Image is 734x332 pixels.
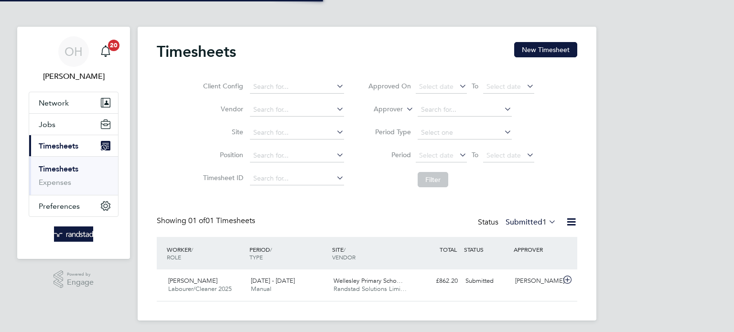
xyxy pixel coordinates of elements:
[514,42,577,57] button: New Timesheet
[29,71,119,82] span: Oliver Hunka
[250,172,344,185] input: Search for...
[506,217,556,227] label: Submitted
[247,241,330,266] div: PERIOD
[188,216,255,225] span: 01 Timesheets
[360,105,403,114] label: Approver
[67,278,94,287] span: Engage
[39,202,80,211] span: Preferences
[250,103,344,117] input: Search for...
[440,246,457,253] span: TOTAL
[469,149,481,161] span: To
[29,114,118,135] button: Jobs
[200,82,243,90] label: Client Config
[168,277,217,285] span: [PERSON_NAME]
[200,173,243,182] label: Timesheet ID
[462,273,511,289] div: Submitted
[334,285,407,293] span: Randstad Solutions Limi…
[418,172,448,187] button: Filter
[54,270,94,289] a: Powered byEngage
[29,226,119,242] a: Go to home page
[419,151,453,160] span: Select date
[249,253,263,261] span: TYPE
[250,149,344,162] input: Search for...
[200,150,243,159] label: Position
[164,241,247,266] div: WORKER
[65,45,83,58] span: OH
[188,216,205,225] span: 01 of
[251,285,271,293] span: Manual
[29,135,118,156] button: Timesheets
[168,285,232,293] span: Labourer/Cleaner 2025
[334,277,403,285] span: Wellesley Primary Scho…
[39,120,55,129] span: Jobs
[191,246,193,253] span: /
[368,82,411,90] label: Approved On
[251,277,295,285] span: [DATE] - [DATE]
[486,151,521,160] span: Select date
[270,246,272,253] span: /
[486,82,521,91] span: Select date
[108,40,119,51] span: 20
[157,42,236,61] h2: Timesheets
[39,164,78,173] a: Timesheets
[462,241,511,258] div: STATUS
[39,98,69,107] span: Network
[542,217,547,227] span: 1
[67,270,94,278] span: Powered by
[412,273,462,289] div: £862.20
[39,178,71,187] a: Expenses
[54,226,94,242] img: randstad-logo-retina.png
[29,92,118,113] button: Network
[418,126,512,139] input: Select one
[469,80,481,92] span: To
[418,103,512,117] input: Search for...
[368,128,411,136] label: Period Type
[29,156,118,195] div: Timesheets
[511,273,561,289] div: [PERSON_NAME]
[419,82,453,91] span: Select date
[29,195,118,216] button: Preferences
[332,253,356,261] span: VENDOR
[17,27,130,259] nav: Main navigation
[344,246,345,253] span: /
[511,241,561,258] div: APPROVER
[368,150,411,159] label: Period
[330,241,412,266] div: SITE
[29,36,119,82] a: OH[PERSON_NAME]
[200,128,243,136] label: Site
[250,126,344,139] input: Search for...
[167,253,181,261] span: ROLE
[96,36,115,67] a: 20
[157,216,257,226] div: Showing
[39,141,78,150] span: Timesheets
[478,216,558,229] div: Status
[250,80,344,94] input: Search for...
[200,105,243,113] label: Vendor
